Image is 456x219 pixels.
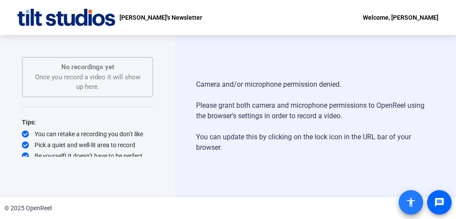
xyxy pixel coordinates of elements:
img: OpenReel logo [18,9,115,26]
div: Be yourself! It doesn’t have to be perfect [22,152,153,160]
div: © 2025 OpenReel [4,204,52,213]
p: No recordings yet [32,62,144,72]
div: Once you record a video it will show up here. [32,62,144,92]
div: Pick a quiet and well-lit area to record [22,141,153,149]
p: [PERSON_NAME]'s Newsletter [119,12,202,23]
mat-icon: accessibility [406,197,416,208]
div: You can retake a recording you don’t like [22,130,153,138]
div: Welcome, [PERSON_NAME] [363,12,438,23]
div: Tips: [22,117,153,127]
mat-icon: message [434,197,445,208]
div: Camera and/or microphone permission denied. Please grant both camera and microphone permissions t... [196,71,435,162]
